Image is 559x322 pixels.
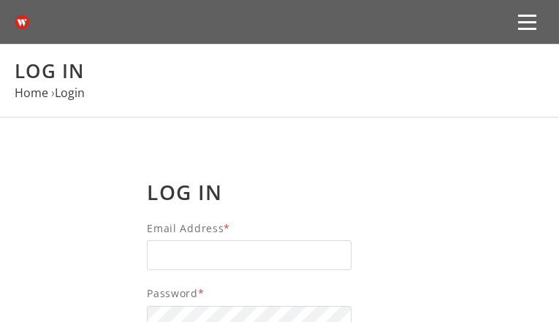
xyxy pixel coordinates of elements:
input: Email Address* [147,240,351,270]
span: Email Address [147,220,544,237]
h2: Log in [147,180,544,205]
h1: Log in [15,59,544,83]
a: Home [15,85,48,101]
span: Password [147,285,544,302]
li: › [51,83,85,103]
a: Login [55,85,85,101]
